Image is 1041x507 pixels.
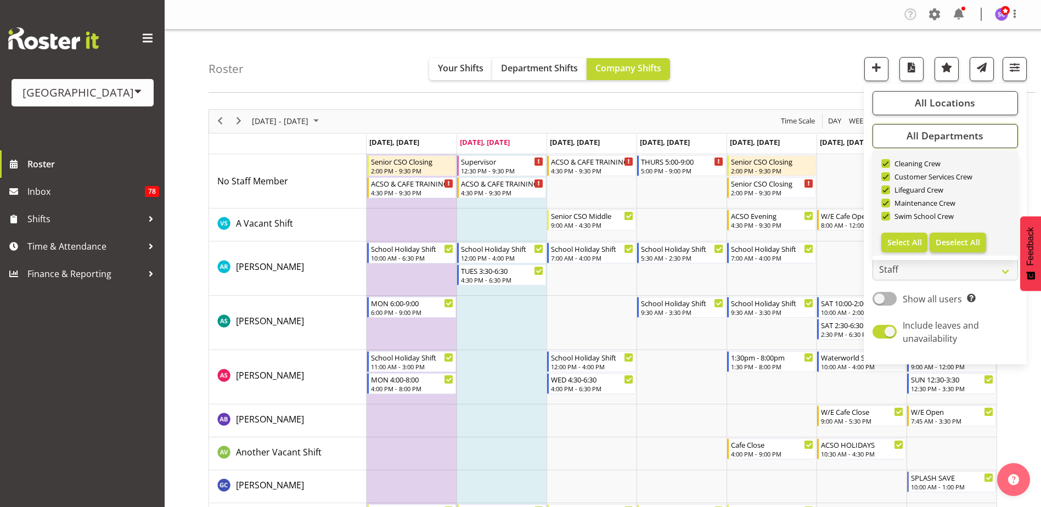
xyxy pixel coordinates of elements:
h4: Roster [209,63,244,75]
button: Time Scale [779,114,817,128]
div: ACSO HOLIDAYS [821,439,903,450]
div: Senior CSO Closing [731,178,813,189]
img: stephen-cook564.jpg [995,8,1008,21]
div: No Staff Member"s event - Supervisor Begin From Tuesday, September 23, 2025 at 12:30:00 PM GMT+12... [457,155,546,176]
div: 12:30 PM - 3:30 PM [911,384,993,393]
div: School Holiday Shift [641,297,723,308]
button: Your Shifts [429,58,492,80]
div: Amber-Jade Brass"s event - W/E Open Begin From Sunday, September 28, 2025 at 7:45:00 AM GMT+13:00... [907,405,996,426]
div: 7:45 AM - 3:30 PM [911,416,993,425]
a: [PERSON_NAME] [236,314,304,328]
div: 8:00 AM - 12:00 PM [821,221,903,229]
div: MON 6:00-9:00 [371,297,453,308]
div: Addison Robertson"s event - School Holiday Shift Begin From Thursday, September 25, 2025 at 5:30:... [637,243,726,263]
div: ACSO & CAFE TRAINING [551,156,633,167]
div: Addison Robertson"s event - School Holiday Shift Begin From Monday, September 22, 2025 at 10:00:0... [367,243,456,263]
button: All Locations [873,91,1018,115]
button: Add a new shift [864,57,888,81]
div: 4:30 PM - 9:30 PM [551,166,633,175]
button: Select All [881,233,928,252]
div: Alex Sansom"s event - Waterworld Shift Begin From Saturday, September 27, 2025 at 10:00:00 AM GMT... [817,351,906,372]
td: Ajay Smith resource [209,296,367,350]
div: 5:00 PM - 9:00 PM [641,166,723,175]
div: Alex Sansom"s event - WED 4:30-6:30 Begin From Wednesday, September 24, 2025 at 4:00:00 PM GMT+12... [547,373,636,394]
div: 9:30 AM - 3:30 PM [641,308,723,317]
div: 6:00 PM - 9:00 PM [371,308,453,317]
div: Alex Sansom"s event - MON 4:00-8:00 Begin From Monday, September 22, 2025 at 4:00:00 PM GMT+12:00... [367,373,456,394]
div: School Holiday Shift [461,243,543,254]
span: [DATE] - [DATE] [251,114,310,128]
span: Another Vacant Shift [236,446,322,458]
div: 2:00 PM - 9:30 PM [371,166,453,175]
td: Addison Robertson resource [209,241,367,296]
a: [PERSON_NAME] [236,260,304,273]
div: [GEOGRAPHIC_DATA] [22,84,143,101]
button: Highlight an important date within the roster. [935,57,959,81]
div: Addison Robertson"s event - School Holiday Shift Begin From Friday, September 26, 2025 at 7:00:00... [727,243,816,263]
div: No Staff Member"s event - THURS 5:00-9:00 Begin From Thursday, September 25, 2025 at 5:00:00 PM G... [637,155,726,176]
span: 78 [145,186,159,197]
div: 2:30 PM - 6:30 PM [821,330,903,339]
div: ACSO & CAFE TRAINING [461,178,543,189]
div: previous period [211,110,229,133]
span: Customer Services Crew [890,172,973,181]
div: 4:30 PM - 9:30 PM [371,188,453,197]
div: 5:30 AM - 2:30 PM [641,253,723,262]
button: Company Shifts [587,58,670,80]
span: All Locations [915,96,975,109]
div: Cafe Close [731,439,813,450]
span: [DATE], [DATE] [369,137,419,147]
div: 4:30 PM - 9:30 PM [461,188,543,197]
div: 9:30 AM - 3:30 PM [731,308,813,317]
div: 9:00 AM - 5:30 PM [821,416,903,425]
div: 10:00 AM - 1:00 PM [911,482,993,491]
div: No Staff Member"s event - ACSO & CAFE TRAINING Begin From Monday, September 22, 2025 at 4:30:00 P... [367,177,456,198]
a: No Staff Member [217,174,288,188]
span: Shifts [27,211,143,227]
div: 4:00 PM - 8:00 PM [371,384,453,393]
span: Week [848,114,869,128]
span: [DATE], [DATE] [640,137,690,147]
div: Addison Robertson"s event - School Holiday Shift Begin From Tuesday, September 23, 2025 at 12:00:... [457,243,546,263]
div: Senior CSO Closing [731,156,813,167]
div: SUN 12:30-3:30 [911,374,993,385]
div: next period [229,110,248,133]
a: [PERSON_NAME] [236,478,304,492]
span: Your Shifts [438,62,483,74]
div: Addison Robertson"s event - School Holiday Shift Begin From Wednesday, September 24, 2025 at 7:00... [547,243,636,263]
div: No Staff Member"s event - Senior CSO Closing Begin From Friday, September 26, 2025 at 2:00:00 PM ... [727,155,816,176]
div: No Staff Member"s event - ACSO & CAFE TRAINING Begin From Wednesday, September 24, 2025 at 4:30:0... [547,155,636,176]
span: Roster [27,156,159,172]
div: 1:30 PM - 8:00 PM [731,362,813,371]
div: 10:00 AM - 4:00 PM [821,362,903,371]
span: Swim School Crew [890,212,954,221]
span: [PERSON_NAME] [236,413,304,425]
div: SAT 10:00-2:00 [821,297,903,308]
div: September 22 - 28, 2025 [248,110,325,133]
button: September 2025 [250,114,324,128]
div: Alex Sansom"s event - SUN 12:30-3:30 Begin From Sunday, September 28, 2025 at 12:30:00 PM GMT+13:... [907,373,996,394]
div: 1:30pm - 8:00pm [731,352,813,363]
td: Argus Chay resource [209,470,367,503]
a: A Vacant Shift [236,217,293,230]
a: [PERSON_NAME] [236,413,304,426]
button: Previous [213,114,228,128]
div: Alex Sansom"s event - School Holiday Shift Begin From Wednesday, September 24, 2025 at 12:00:00 P... [547,351,636,372]
button: Filter Shifts [1003,57,1027,81]
div: MON 4:00-8:00 [371,374,453,385]
div: School Holiday Shift [641,243,723,254]
span: Company Shifts [595,62,661,74]
div: 4:30 PM - 9:30 PM [731,221,813,229]
button: Next [232,114,246,128]
div: Argus Chay"s event - SPLASH SAVE Begin From Sunday, September 28, 2025 at 10:00:00 AM GMT+13:00 E... [907,471,996,492]
div: 10:30 AM - 4:30 PM [821,449,903,458]
div: 4:30 PM - 6:30 PM [461,275,543,284]
div: Amber-Jade Brass"s event - W/E Cafe Close Begin From Saturday, September 27, 2025 at 9:00:00 AM G... [817,405,906,426]
div: Ajay Smith"s event - School Holiday Shift Begin From Friday, September 26, 2025 at 9:30:00 AM GMT... [727,297,816,318]
div: Alex Sansom"s event - School Holiday Shift Begin From Monday, September 22, 2025 at 11:00:00 AM G... [367,351,456,372]
div: 9:00 AM - 4:30 PM [551,221,633,229]
div: 10:00 AM - 6:30 PM [371,253,453,262]
div: Another Vacant Shift"s event - ACSO HOLIDAYS Begin From Saturday, September 27, 2025 at 10:30:00 ... [817,438,906,459]
span: [DATE], [DATE] [820,137,870,147]
span: Deselect All [936,237,980,247]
